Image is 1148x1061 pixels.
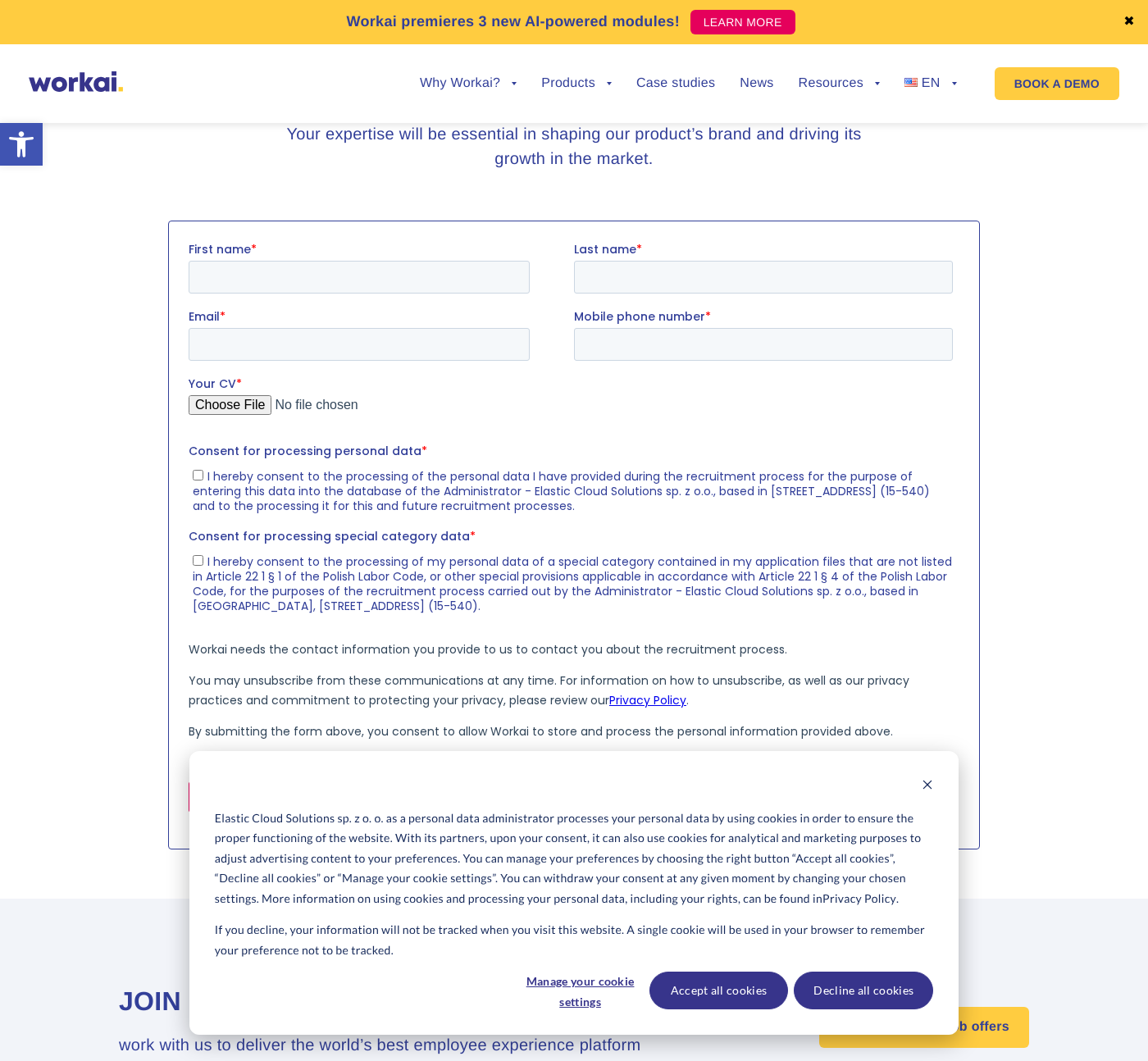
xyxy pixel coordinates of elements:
[215,920,933,960] p: If you decline, your information will not be tracked when you visit this website. A single cookie...
[189,751,959,1035] div: Cookie banner
[636,77,715,90] a: Case studies
[922,776,933,797] button: Dismiss cookie banner
[346,11,680,33] p: Workai premieres 3 new AI-powered modules!
[740,77,773,90] a: News
[215,808,933,909] p: Elastic Cloud Solutions sp. z o. o. as a personal data administrator processes your personal data...
[119,984,640,1019] h2: Join our award-winning team 🤝
[922,76,941,90] span: EN
[794,972,933,1009] button: Decline all cookies
[421,451,498,467] a: Privacy Policy
[517,972,644,1009] button: Manage your cookie settings
[420,77,517,90] a: Why Workai?
[189,241,959,842] iframe: Form 0
[1123,16,1135,29] a: ✖
[690,10,795,34] a: LEARN MORE
[541,77,612,90] a: Products
[649,972,789,1009] button: Accept all cookies
[799,77,880,90] a: Resources
[995,67,1119,100] a: BOOK A DEMO
[266,122,881,171] h3: Your expertise will be essential in shaping our product’s brand and driving its growth in the mar...
[119,1033,640,1058] h3: work with us to deliver the world’s best employee experience platform
[822,889,896,909] a: Privacy Policy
